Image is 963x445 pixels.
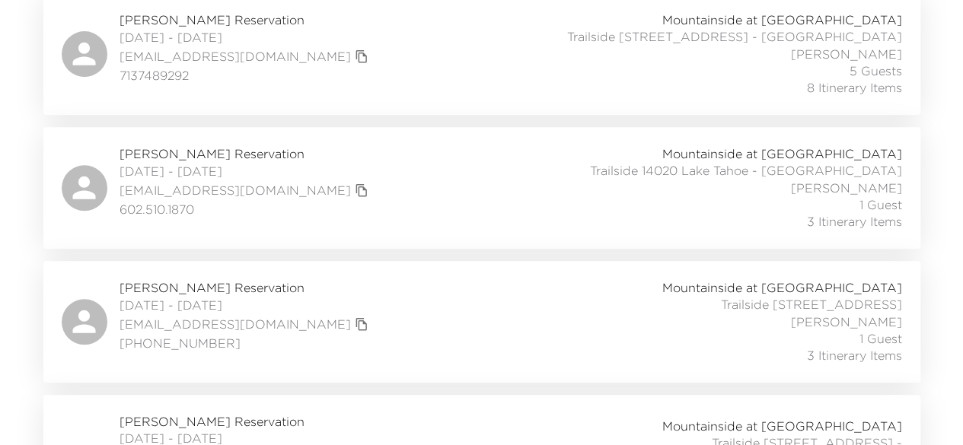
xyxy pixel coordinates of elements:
button: copy primary member email [351,180,372,201]
span: [PERSON_NAME] Reservation [120,11,372,28]
span: 1 Guest [859,196,902,213]
a: [PERSON_NAME] Reservation[DATE] - [DATE][EMAIL_ADDRESS][DOMAIN_NAME]copy primary member email[PHO... [43,261,920,383]
span: 5 Guests [850,62,902,79]
span: 3 Itinerary Items [807,213,902,230]
span: Mountainside at [GEOGRAPHIC_DATA] [662,418,902,434]
span: 8 Itinerary Items [807,79,902,96]
span: 1 Guest [859,330,902,347]
span: [PERSON_NAME] Reservation [120,145,372,162]
span: 602.510.1870 [120,201,372,218]
span: [DATE] - [DATE] [120,297,372,313]
span: [PHONE_NUMBER] [120,335,372,351]
span: Trailside [STREET_ADDRESS] [721,296,902,313]
span: Trailside [STREET_ADDRESS] - [GEOGRAPHIC_DATA] [567,28,902,45]
a: [EMAIL_ADDRESS][DOMAIN_NAME] [120,316,351,332]
span: [PERSON_NAME] [791,313,902,330]
span: Mountainside at [GEOGRAPHIC_DATA] [662,145,902,162]
span: 3 Itinerary Items [807,347,902,364]
span: [PERSON_NAME] [791,46,902,62]
span: Trailside 14020 Lake Tahoe - [GEOGRAPHIC_DATA] [590,162,902,179]
button: copy primary member email [351,313,372,335]
span: [PERSON_NAME] [791,180,902,196]
a: [PERSON_NAME] Reservation[DATE] - [DATE][EMAIL_ADDRESS][DOMAIN_NAME]copy primary member email602.... [43,127,920,249]
span: [DATE] - [DATE] [120,29,372,46]
button: copy primary member email [351,46,372,67]
span: Mountainside at [GEOGRAPHIC_DATA] [662,11,902,28]
span: 7137489292 [120,67,372,84]
span: [DATE] - [DATE] [120,163,372,180]
a: [EMAIL_ADDRESS][DOMAIN_NAME] [120,48,351,65]
a: [EMAIL_ADDRESS][DOMAIN_NAME] [120,182,351,199]
span: [PERSON_NAME] Reservation [120,413,577,430]
span: [PERSON_NAME] Reservation [120,279,372,296]
span: Mountainside at [GEOGRAPHIC_DATA] [662,279,902,296]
